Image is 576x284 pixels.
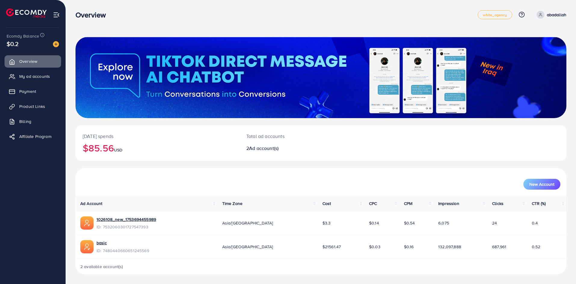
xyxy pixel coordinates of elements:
[249,145,279,151] span: Ad account(s)
[222,200,242,206] span: Time Zone
[438,244,461,250] span: 132,097,888
[97,224,156,230] span: ID: 7532060301727547393
[97,248,149,254] span: ID: 7480440660651245569
[5,100,61,112] a: Product Links
[19,118,31,124] span: Billing
[80,216,94,230] img: ic-ads-acc.e4c84228.svg
[492,244,506,250] span: 687,961
[246,133,355,140] p: Total ad accounts
[5,115,61,127] a: Billing
[6,8,47,18] img: logo
[438,220,449,226] span: 6,075
[534,11,566,19] a: abadallah
[532,200,546,206] span: CTR (%)
[404,200,412,206] span: CPM
[547,11,566,18] p: abadallah
[438,200,459,206] span: Impression
[19,58,37,64] span: Overview
[19,88,36,94] span: Payment
[83,133,232,140] p: [DATE] spends
[5,70,61,82] a: My ad accounts
[80,264,123,270] span: 2 available account(s)
[369,220,379,226] span: $0.14
[5,130,61,142] a: Affiliate Program
[322,244,341,250] span: $21561.47
[322,200,331,206] span: Cost
[532,244,541,250] span: 0.52
[222,220,273,226] span: Asia/[GEOGRAPHIC_DATA]
[114,147,122,153] span: USD
[80,240,94,253] img: ic-ads-acc.e4c84228.svg
[19,133,51,139] span: Affiliate Program
[5,85,61,97] a: Payment
[7,33,39,39] span: Ecomdy Balance
[404,220,415,226] span: $0.54
[222,244,273,250] span: Asia/[GEOGRAPHIC_DATA]
[53,11,60,18] img: menu
[483,13,507,17] span: white_agency
[492,200,504,206] span: Clicks
[369,244,380,250] span: $0.03
[19,73,50,79] span: My ad accounts
[523,179,560,190] button: New Account
[19,103,45,109] span: Product Links
[492,220,497,226] span: 24
[53,41,59,47] img: image
[80,200,103,206] span: Ad Account
[75,11,111,19] h3: Overview
[478,10,512,19] a: white_agency
[322,220,331,226] span: $3.3
[97,240,149,246] a: basic
[246,145,355,151] h2: 2
[550,257,571,279] iframe: Chat
[404,244,414,250] span: $0.16
[529,182,554,186] span: New Account
[7,39,19,48] span: $0.2
[532,220,538,226] span: 0.4
[369,200,377,206] span: CPC
[97,216,156,222] a: 1026108_new_1753694455989
[83,142,232,154] h2: $85.56
[5,55,61,67] a: Overview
